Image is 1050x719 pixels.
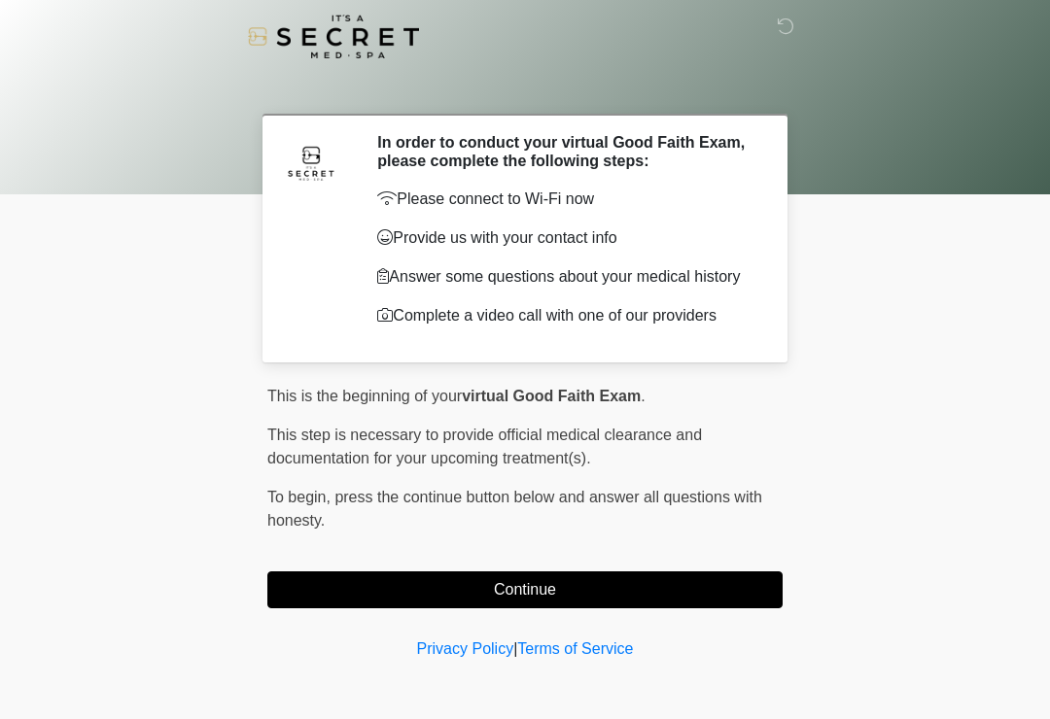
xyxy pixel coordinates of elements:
[267,388,462,404] span: This is the beginning of your
[253,70,797,106] h1: ‎ ‎
[267,489,762,529] span: press the continue button below and answer all questions with honesty.
[267,571,783,608] button: Continue
[377,265,753,289] p: Answer some questions about your medical history
[641,388,645,404] span: .
[417,640,514,657] a: Privacy Policy
[513,640,517,657] a: |
[282,133,340,191] img: Agent Avatar
[377,226,753,250] p: Provide us with your contact info
[377,133,753,170] h2: In order to conduct your virtual Good Faith Exam, please complete the following steps:
[377,304,753,327] p: Complete a video call with one of our providers
[267,427,702,466] span: This step is necessary to provide official medical clearance and documentation for your upcoming ...
[462,388,641,404] strong: virtual Good Faith Exam
[248,15,419,58] img: It's A Secret Med Spa Logo
[267,489,334,505] span: To begin,
[377,188,753,211] p: Please connect to Wi-Fi now
[517,640,633,657] a: Terms of Service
